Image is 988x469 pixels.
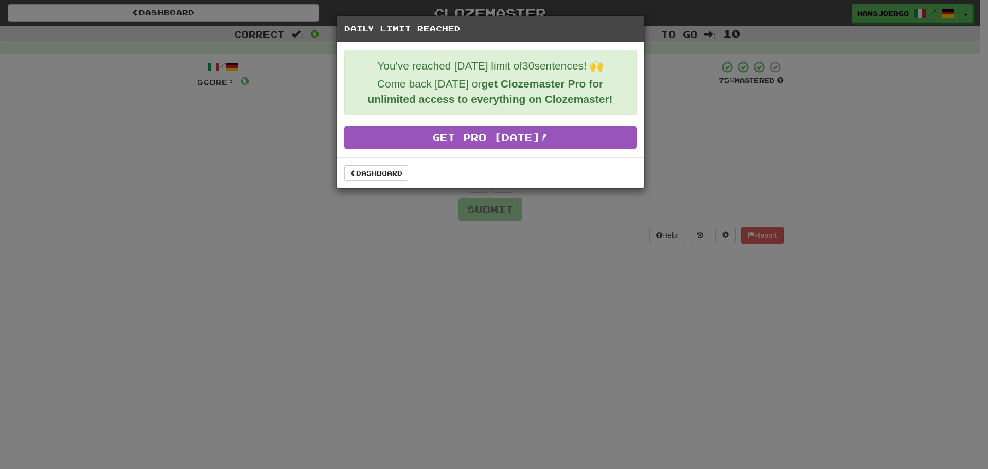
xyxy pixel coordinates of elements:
p: Come back [DATE] or [352,76,628,107]
a: Get Pro [DATE]! [344,126,637,149]
h5: Daily Limit Reached [344,24,637,34]
strong: get Clozemaster Pro for unlimited access to everything on Clozemaster! [367,78,612,105]
a: Dashboard [344,165,408,181]
p: You've reached [DATE] limit of 30 sentences! 🙌 [352,58,628,74]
